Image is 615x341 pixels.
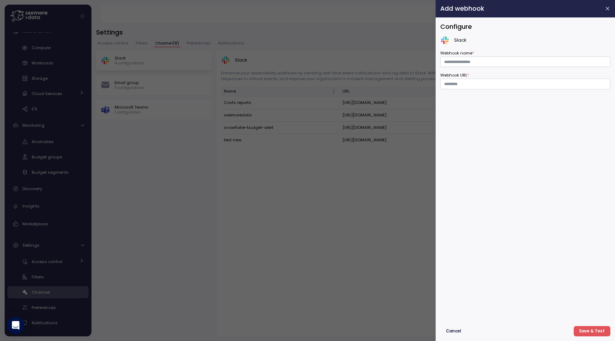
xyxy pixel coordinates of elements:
label: Webhook URL [440,72,469,79]
h3: Configure [440,22,610,31]
p: Slack [454,37,467,44]
button: Save & Test [574,326,610,336]
span: Cancel [446,326,461,336]
span: Save & Test [579,326,605,336]
button: Cancel [440,326,466,336]
h2: Add webhook [440,5,599,12]
label: Webhook name [440,50,474,57]
div: Open Intercom Messenger [7,317,24,334]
